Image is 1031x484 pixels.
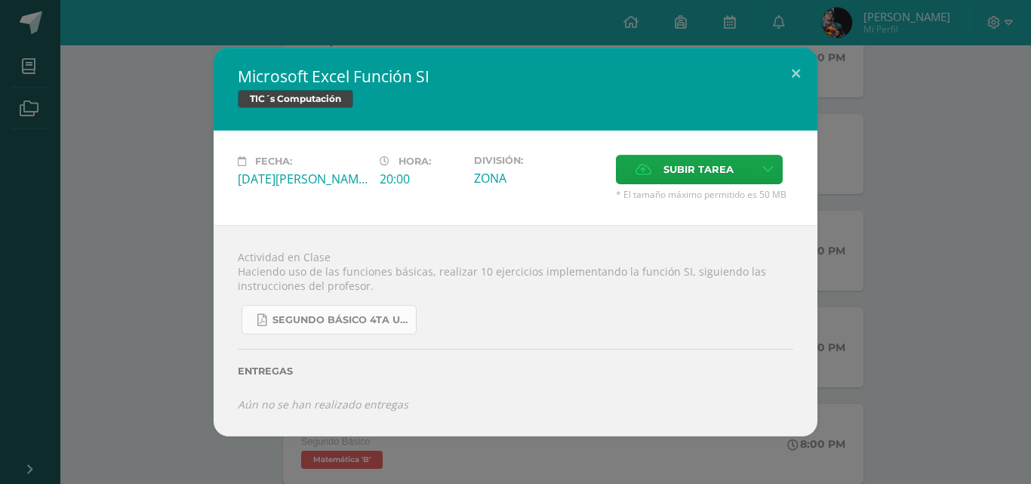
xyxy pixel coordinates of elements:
[238,397,408,412] i: Aún no se han realizado entregas
[774,48,817,99] button: Close (Esc)
[238,90,353,108] span: TIC´s Computación
[616,188,793,201] span: * El tamaño máximo permitido es 50 MB
[255,156,292,167] span: Fecha:
[242,305,417,334] a: SEGUNDO BÁSICO 4TA UNIDAD.pdf
[663,156,734,183] span: Subir tarea
[474,155,604,166] label: División:
[238,365,793,377] label: Entregas
[238,66,793,87] h2: Microsoft Excel Función SI
[399,156,431,167] span: Hora:
[380,171,462,187] div: 20:00
[272,314,408,326] span: SEGUNDO BÁSICO 4TA UNIDAD.pdf
[238,171,368,187] div: [DATE][PERSON_NAME]
[214,225,817,436] div: Actividad en Clase Haciendo uso de las funciones básicas, realizar 10 ejercicios implementando la...
[474,170,604,187] div: ZONA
